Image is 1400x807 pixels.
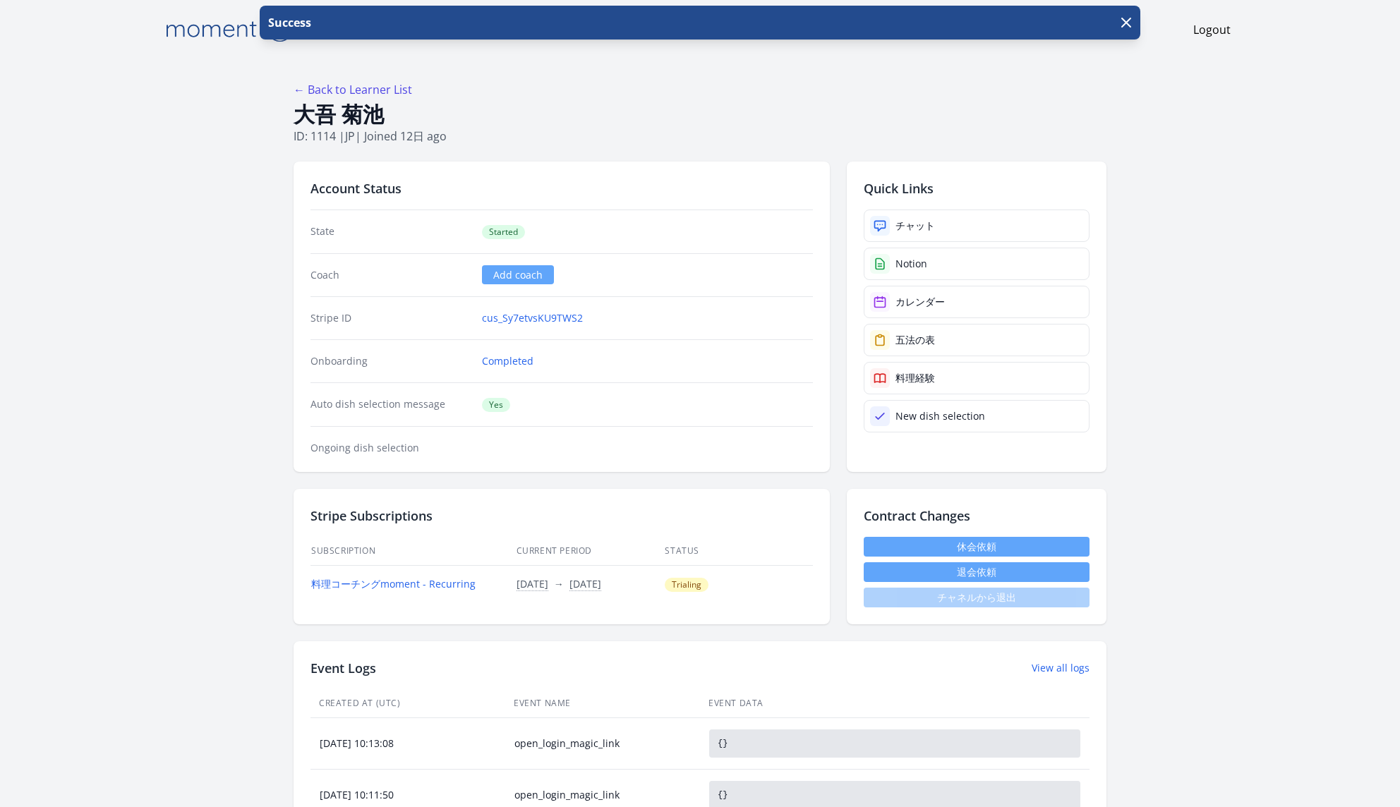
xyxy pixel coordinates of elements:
h2: Stripe Subscriptions [310,506,813,526]
a: ← Back to Learner List [294,82,412,97]
span: → [554,577,564,590]
a: 料理経験 [864,362,1090,394]
div: チャット [895,219,935,233]
a: Notion [864,248,1090,280]
div: Notion [895,257,927,271]
button: 退会依頼 [864,562,1090,582]
a: New dish selection [864,400,1090,432]
dt: Onboarding [310,354,471,368]
div: New dish selection [895,409,985,423]
h2: Contract Changes [864,506,1090,526]
a: チャット [864,210,1090,242]
button: [DATE] [517,577,548,591]
th: Subscription [310,537,516,566]
th: Event Data [700,689,1090,718]
h2: Quick Links [864,178,1090,198]
p: ID: 1114 | | Joined 12日 ago [294,128,1106,145]
span: Yes [482,398,510,412]
div: 五法の表 [895,333,935,347]
div: カレンダー [895,295,945,309]
p: Success [265,14,311,31]
div: [DATE] 10:13:08 [311,736,505,751]
dt: Stripe ID [310,311,471,325]
a: Completed [482,354,533,368]
h1: 大吾 菊池 [294,101,1106,128]
a: Add coach [482,265,554,284]
h2: Account Status [310,178,813,198]
a: 休会依頼 [864,537,1090,557]
div: 料理経験 [895,371,935,385]
dt: State [310,224,471,239]
dt: Coach [310,268,471,282]
a: カレンダー [864,286,1090,318]
div: [DATE] 10:11:50 [311,788,505,802]
a: cus_Sy7etvsKU9TWS2 [482,311,583,325]
dt: Auto dish selection message [310,397,471,412]
button: [DATE] [569,577,601,591]
h2: Event Logs [310,658,376,678]
a: View all logs [1032,661,1090,675]
div: open_login_magic_link [506,788,699,802]
dt: Ongoing dish selection [310,441,471,455]
th: Created At (UTC) [310,689,505,718]
th: Status [664,537,813,566]
span: チャネルから退出 [864,588,1090,607]
th: Current Period [516,537,665,566]
th: Event Name [505,689,700,718]
a: 料理コーチングmoment - Recurring [311,577,476,590]
span: Started [482,225,525,239]
span: jp [345,128,355,144]
pre: {} [709,729,1080,758]
a: 五法の表 [864,324,1090,356]
div: open_login_magic_link [506,736,699,751]
span: Trialing [665,578,708,592]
